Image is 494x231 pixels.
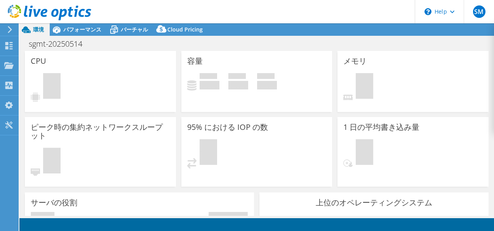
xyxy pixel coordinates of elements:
h3: ピーク時の集約ネットワークスループット [31,123,170,140]
h4: 0 GiB [257,81,277,89]
h3: CPU [31,57,46,65]
span: 保留中 [43,73,61,101]
span: 合計 [257,73,275,81]
h3: メモリ [343,57,367,65]
h3: 1 日の平均書き込み量 [343,123,419,131]
span: 使用済み [200,73,217,81]
h3: サーバの役割 [31,198,77,207]
svg: \n [424,8,431,15]
span: パフォーマンス [63,26,101,33]
span: 保留中 [356,73,373,101]
span: 保留中 [200,139,217,167]
span: 保留中 [356,139,373,167]
span: 保留中 [43,148,61,175]
h4: 0 GiB [228,81,248,89]
span: バーチャル [121,26,148,33]
h3: 上位のオペレーティングシステム [265,198,483,207]
span: 空き [228,73,246,81]
h4: 0 GiB [200,81,219,89]
h3: 容量 [187,57,203,65]
h1: sgmt-20250514 [25,40,94,48]
h3: 95% における IOP の数 [187,123,268,131]
span: SM [473,5,485,18]
span: 環境 [33,26,44,33]
span: Cloud Pricing [167,26,203,33]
